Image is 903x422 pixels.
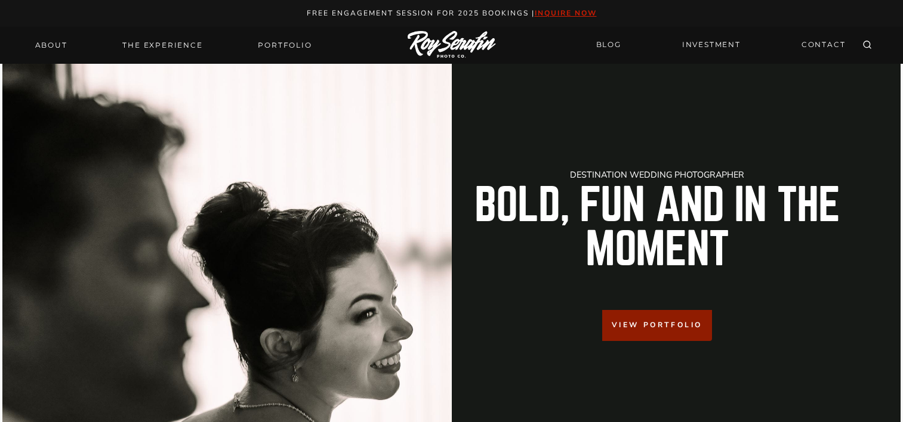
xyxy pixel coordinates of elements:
a: INVESTMENT [675,35,748,55]
a: THE EXPERIENCE [115,37,209,54]
nav: Primary Navigation [28,37,319,54]
h1: Destination Wedding Photographer [461,170,853,179]
a: CONTACT [794,35,853,55]
a: View Portfolio [602,310,712,340]
p: Free engagement session for 2025 Bookings | [13,7,890,20]
nav: Secondary Navigation [589,35,853,55]
a: inquire now [535,8,597,18]
a: Portfolio [251,37,319,54]
h2: Bold, Fun And in the Moment [461,184,853,272]
span: View Portfolio [612,319,702,331]
a: BLOG [589,35,628,55]
a: About [28,37,75,54]
img: Logo of Roy Serafin Photo Co., featuring stylized text in white on a light background, representi... [408,31,496,59]
button: View Search Form [859,37,876,54]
